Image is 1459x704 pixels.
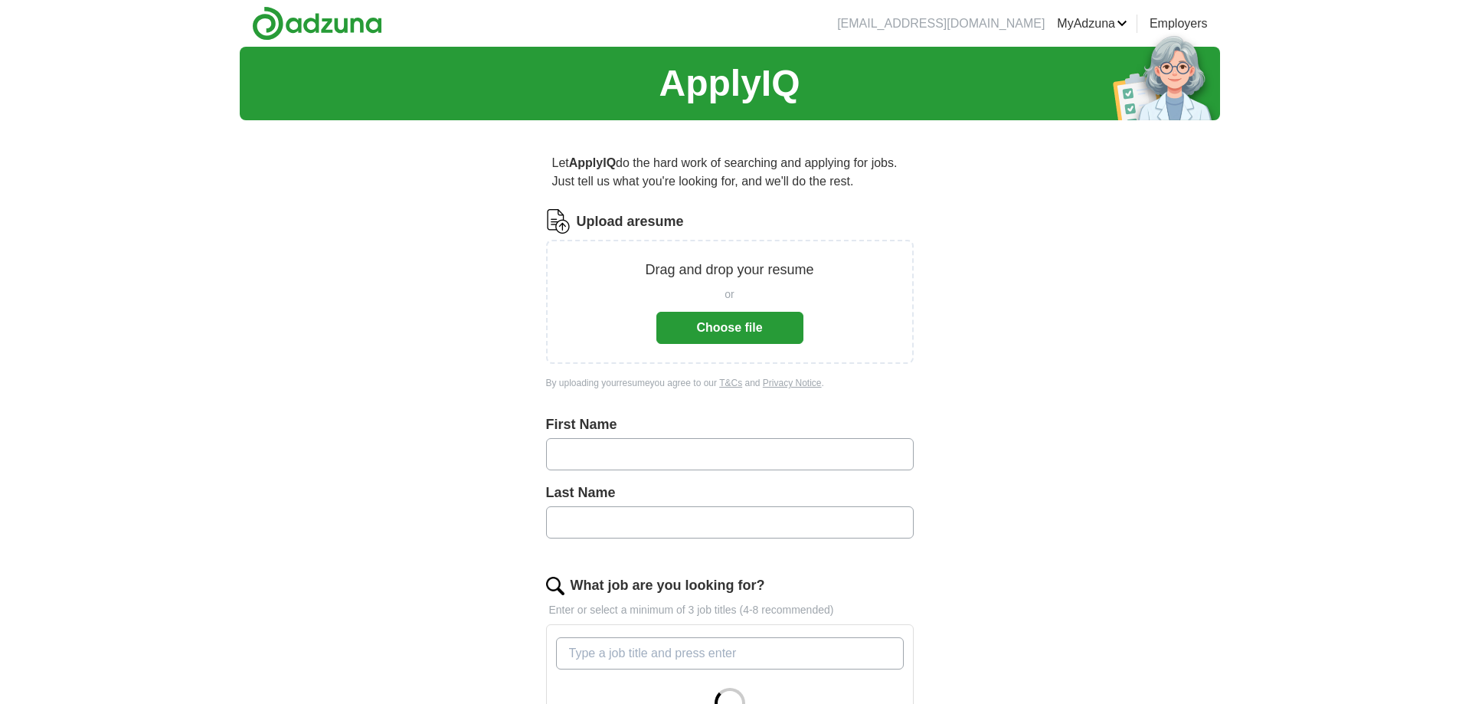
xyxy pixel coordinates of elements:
[546,602,914,618] p: Enter or select a minimum of 3 job titles (4-8 recommended)
[1057,15,1127,33] a: MyAdzuna
[571,575,765,596] label: What job are you looking for?
[546,148,914,197] p: Let do the hard work of searching and applying for jobs. Just tell us what you're looking for, an...
[577,211,684,232] label: Upload a resume
[837,15,1045,33] li: [EMAIL_ADDRESS][DOMAIN_NAME]
[546,577,564,595] img: search.png
[546,483,914,503] label: Last Name
[546,376,914,390] div: By uploading your resume you agree to our and .
[659,56,800,111] h1: ApplyIQ
[725,287,734,303] span: or
[1150,15,1208,33] a: Employers
[719,378,742,388] a: T&Cs
[645,260,813,280] p: Drag and drop your resume
[556,637,904,670] input: Type a job title and press enter
[546,209,571,234] img: CV Icon
[546,414,914,435] label: First Name
[656,312,803,344] button: Choose file
[569,156,616,169] strong: ApplyIQ
[252,6,382,41] img: Adzuna logo
[763,378,822,388] a: Privacy Notice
